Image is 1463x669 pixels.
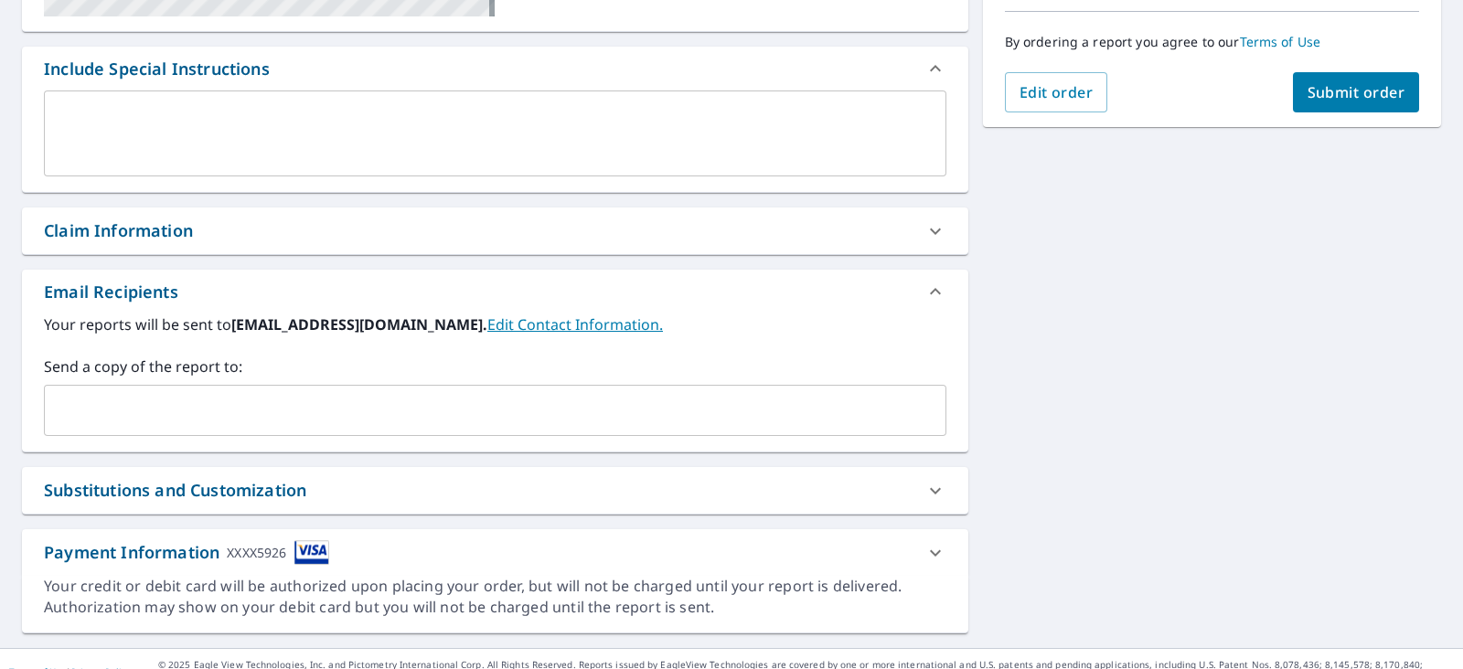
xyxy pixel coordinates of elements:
[1240,33,1321,50] a: Terms of Use
[44,218,193,243] div: Claim Information
[1308,82,1405,102] span: Submit order
[44,478,306,503] div: Substitutions and Customization
[487,314,663,334] a: EditContactInfo
[22,207,968,254] div: Claim Information
[44,576,946,618] div: Your credit or debit card will be authorized upon placing your order, but will not be charged unt...
[231,314,487,334] b: [EMAIL_ADDRESS][DOMAIN_NAME].
[22,529,968,576] div: Payment InformationXXXX5926cardImage
[294,540,329,565] img: cardImage
[44,280,178,304] div: Email Recipients
[1005,72,1108,112] button: Edit order
[1293,72,1420,112] button: Submit order
[44,313,946,335] label: Your reports will be sent to
[22,467,968,514] div: Substitutions and Customization
[44,356,946,377] label: Send a copy of the report to:
[44,57,270,81] div: Include Special Instructions
[1020,82,1094,102] span: Edit order
[22,47,968,90] div: Include Special Instructions
[22,270,968,313] div: Email Recipients
[44,540,329,565] div: Payment Information
[227,540,286,565] div: XXXX5926
[1005,34,1419,50] p: By ordering a report you agree to our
